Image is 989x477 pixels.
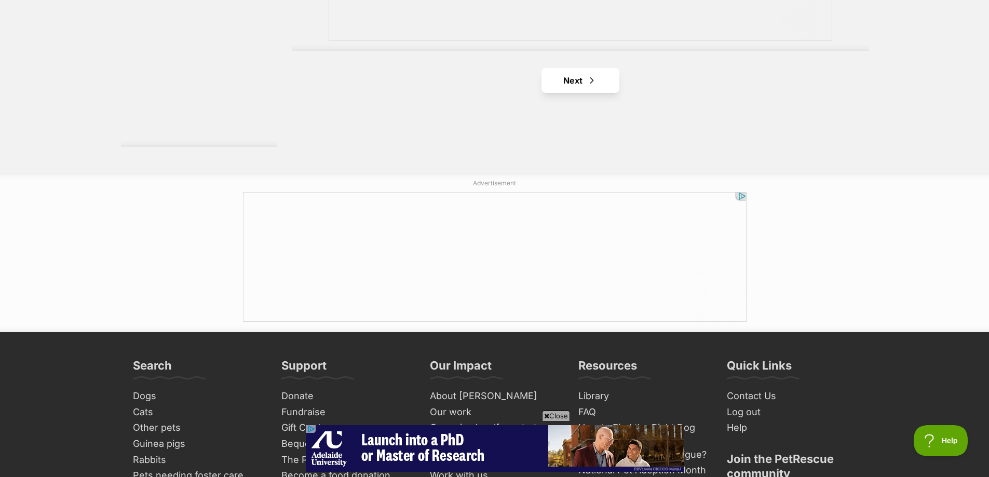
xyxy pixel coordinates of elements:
[574,388,712,404] a: Library
[723,388,861,404] a: Contact Us
[727,358,792,379] h3: Quick Links
[578,358,637,379] h3: Resources
[723,420,861,436] a: Help
[496,1,503,8] img: adc.png
[129,436,267,452] a: Guinea pigs
[426,388,564,404] a: About [PERSON_NAME]
[277,436,415,452] a: Bequests
[129,388,267,404] a: Dogs
[277,388,415,404] a: Donate
[133,358,172,379] h3: Search
[243,192,747,322] iframe: Advertisement
[723,404,861,420] a: Log out
[292,68,869,93] nav: Pagination
[129,452,267,468] a: Rabbits
[541,68,619,93] a: Next page
[914,425,968,456] iframe: Help Scout Beacon - Open
[129,420,267,436] a: Other pets
[306,425,684,472] iframe: Advertisement
[426,404,564,420] a: Our work
[281,358,327,379] h3: Support
[542,411,570,421] span: Close
[277,404,415,420] a: Fundraise
[277,420,415,436] a: Gift Cards
[574,404,712,420] a: FAQ
[430,358,492,379] h3: Our Impact
[129,404,267,420] a: Cats
[277,452,415,468] a: The PetRescue Bookshop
